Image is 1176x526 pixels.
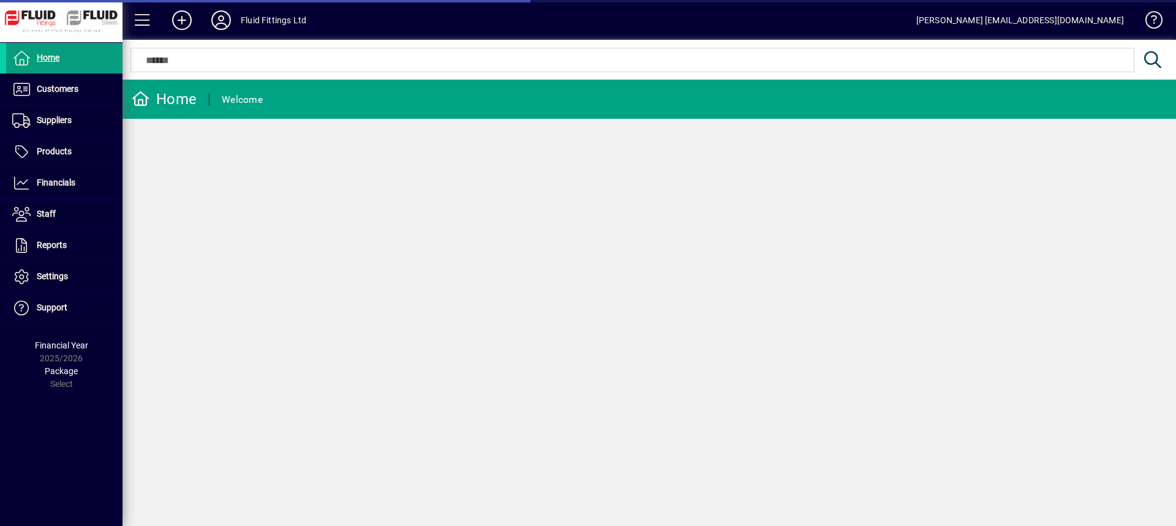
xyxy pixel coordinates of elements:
div: [PERSON_NAME] [EMAIL_ADDRESS][DOMAIN_NAME] [916,10,1124,30]
div: Fluid Fittings Ltd [241,10,306,30]
span: Products [37,146,72,156]
span: Financial Year [35,340,88,350]
a: Customers [6,74,123,105]
span: Suppliers [37,115,72,125]
span: Support [37,302,67,312]
a: Reports [6,230,123,261]
a: Staff [6,199,123,230]
span: Customers [37,84,78,94]
div: Home [132,89,197,109]
div: Welcome [222,90,263,110]
a: Knowledge Base [1136,2,1161,42]
a: Settings [6,261,123,292]
a: Suppliers [6,105,123,136]
span: Financials [37,178,75,187]
a: Support [6,293,123,323]
a: Financials [6,168,123,198]
button: Profile [202,9,241,31]
a: Products [6,137,123,167]
span: Reports [37,240,67,250]
span: Home [37,53,59,62]
span: Settings [37,271,68,281]
span: Package [45,366,78,376]
button: Add [162,9,202,31]
span: Staff [37,209,56,219]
